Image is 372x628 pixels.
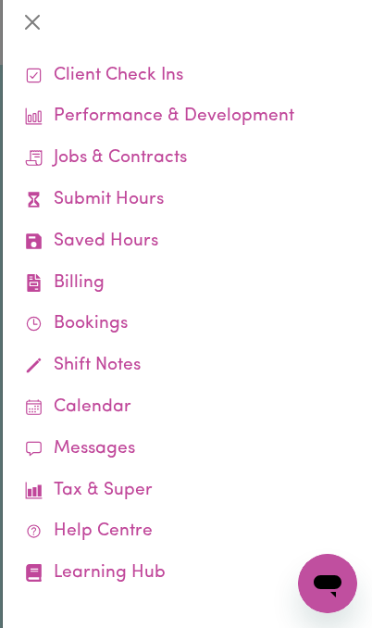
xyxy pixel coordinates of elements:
a: Submit Hours [18,180,357,221]
a: Performance & Development [18,96,357,138]
a: Jobs & Contracts [18,138,357,180]
a: Saved Hours [18,221,357,263]
a: Help Centre [18,511,357,553]
a: Calendar [18,387,357,429]
a: Billing [18,263,357,305]
a: Client Check Ins [18,56,357,97]
a: Tax & Super [18,471,357,512]
a: Learning Hub [18,553,357,595]
a: Shift Notes [18,345,357,387]
iframe: Button to launch messaging window [298,554,357,613]
a: Messages [18,429,357,471]
a: Bookings [18,304,357,345]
